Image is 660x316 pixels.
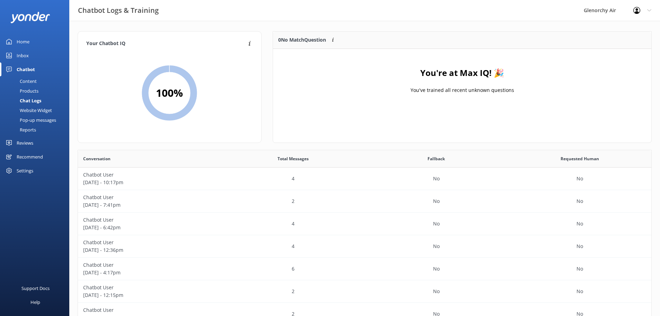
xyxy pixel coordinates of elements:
div: Content [4,76,37,86]
p: [DATE] - 7:41pm [83,201,216,209]
span: Fallback [428,155,445,162]
div: grid [273,49,651,118]
p: No [577,265,583,273]
a: Reports [4,125,69,135]
p: Chatbot User [83,261,216,269]
span: Total Messages [278,155,309,162]
a: Content [4,76,69,86]
p: [DATE] - 12:15pm [83,291,216,299]
p: [DATE] - 6:42pm [83,224,216,231]
img: yonder-white-logo.png [10,12,50,23]
p: 0 No Match Question [278,36,326,44]
div: Reviews [17,136,33,150]
p: No [577,288,583,295]
div: Home [17,35,29,49]
p: 2 [292,197,294,205]
p: No [577,242,583,250]
div: Chatbot [17,62,35,76]
h3: Chatbot Logs & Training [78,5,159,16]
p: 6 [292,265,294,273]
div: Products [4,86,38,96]
p: No [433,288,440,295]
p: No [577,197,583,205]
div: row [78,213,651,235]
p: No [577,175,583,182]
span: Conversation [83,155,111,162]
span: Requested Human [561,155,599,162]
h2: 100 % [156,85,183,101]
a: Chat Logs [4,96,69,105]
p: No [433,242,440,250]
h4: You're at Max IQ! 🎉 [420,66,504,79]
p: 4 [292,220,294,228]
div: row [78,168,651,190]
a: Website Widget [4,105,69,115]
p: Chatbot User [83,306,216,314]
p: No [433,265,440,273]
div: Inbox [17,49,29,62]
p: Chatbot User [83,239,216,246]
h4: Your Chatbot IQ [86,40,246,48]
p: No [433,220,440,228]
div: Help [30,295,40,309]
div: Website Widget [4,105,52,115]
p: [DATE] - 10:17pm [83,179,216,186]
div: row [78,280,651,303]
div: Pop-up messages [4,115,56,125]
p: Chatbot User [83,171,216,179]
div: Settings [17,164,33,178]
p: Chatbot User [83,194,216,201]
p: 4 [292,242,294,250]
div: Chat Logs [4,96,41,105]
p: No [433,175,440,182]
div: Recommend [17,150,43,164]
div: Reports [4,125,36,135]
p: Chatbot User [83,216,216,224]
p: [DATE] - 12:36pm [83,246,216,254]
div: Support Docs [21,281,50,295]
p: No [433,197,440,205]
div: row [78,235,651,258]
a: Pop-up messages [4,115,69,125]
p: No [577,220,583,228]
div: row [78,258,651,280]
p: You've trained all recent unknown questions [410,86,514,94]
a: Products [4,86,69,96]
p: 4 [292,175,294,182]
div: row [78,190,651,213]
p: [DATE] - 4:17pm [83,269,216,276]
p: Chatbot User [83,284,216,291]
p: 2 [292,288,294,295]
